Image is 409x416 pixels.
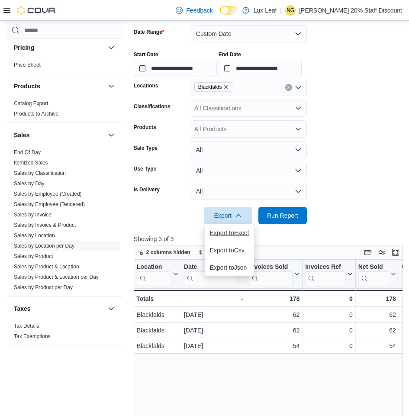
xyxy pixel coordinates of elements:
span: 2 columns hidden [146,249,190,256]
div: 0 [305,341,352,351]
input: Press the down key to open a popover containing a calendar. [219,60,302,77]
div: 54 [249,341,300,351]
label: Use Type [134,165,156,172]
button: All [191,162,307,179]
a: Sales by Product & Location per Day [14,274,99,280]
div: 178 [358,293,396,304]
button: Open list of options [295,105,302,112]
label: Sale Type [134,145,158,152]
a: Sales by Day [14,181,45,187]
span: Price Sheet [14,61,41,68]
a: Tax Exemptions [14,333,51,339]
input: Dark Mode [220,6,238,15]
div: 62 [249,325,300,335]
span: NG [287,5,294,16]
a: Products to Archive [14,111,58,117]
div: Location [137,263,171,271]
button: 2 columns hidden [134,247,194,258]
a: Sales by Product per Day [14,284,73,290]
a: Sales by Product [14,253,53,259]
p: Lux Leaf [254,5,277,16]
div: Totals [136,293,178,304]
button: Export [204,207,252,224]
button: Display options [377,247,387,258]
p: | [280,5,282,16]
span: Blackfalds [198,83,222,91]
a: End Of Day [14,149,41,155]
div: Products [7,98,123,123]
div: Pricing [7,60,123,74]
div: Invoices Sold [249,263,293,285]
a: Sales by Classification [14,170,66,176]
button: Run Report [258,207,307,224]
label: Is Delivery [134,186,160,193]
span: Products to Archive [14,110,58,117]
button: Keyboard shortcuts [363,247,373,258]
span: Sales by Classification [14,170,66,177]
div: - [184,293,243,304]
button: Invoices Ref [305,263,352,285]
span: End Of Day [14,149,41,156]
span: Sales by Product & Location [14,263,79,270]
span: Sales by Product [14,253,53,260]
label: Locations [134,82,158,89]
div: Blackfalds [137,325,178,335]
label: Classifications [134,103,171,110]
p: Showing 3 of 3 [134,235,406,243]
h3: Sales [14,131,30,139]
span: Export to Csv [210,247,249,254]
div: Sales [7,147,123,296]
span: Feedback [186,6,213,15]
div: Location [137,263,171,285]
button: Enter fullscreen [390,247,401,258]
h3: Products [14,82,40,90]
button: Pricing [14,43,104,52]
div: Blackfalds [137,310,178,320]
label: Start Date [134,51,158,58]
button: Remove Blackfalds from selection in this group [223,84,229,90]
a: Price Sheet [14,62,41,68]
button: Sales [106,130,116,140]
a: Catalog Export [14,100,48,106]
span: Sales by Product & Location per Day [14,274,99,281]
button: Products [106,81,116,91]
a: Sales by Employee (Tendered) [14,201,85,207]
h3: Pricing [14,43,34,52]
span: Export to Excel [210,229,249,236]
button: Invoices Sold [249,263,300,285]
div: Invoices Ref [305,263,345,271]
a: Sales by Employee (Created) [14,191,82,197]
button: Open list of options [295,84,302,91]
div: Nicole Gorgichuk 20% Staff Discount [285,5,296,16]
div: 0 [305,293,352,304]
a: Sales by Invoice [14,212,52,218]
button: Export toExcel [205,224,254,242]
button: Custom Date [191,25,307,42]
a: Itemized Sales [14,160,48,166]
button: Sort fields [195,247,233,258]
button: Pricing [106,42,116,53]
span: Tax Exemptions [14,333,51,340]
label: End Date [219,51,241,58]
img: Cova [17,6,56,15]
div: 0 [305,325,352,335]
span: Blackfalds [194,82,233,92]
div: [DATE] [184,325,243,335]
span: Sales by Invoice & Product [14,222,76,229]
span: Run Report [267,211,298,220]
div: 54 [358,341,396,351]
p: [PERSON_NAME] 20% Staff Discount [299,5,402,16]
div: Invoices Ref [305,263,345,285]
button: Clear input [285,84,292,91]
div: 0 [305,310,352,320]
div: [DATE] [184,341,243,351]
button: All [191,183,307,200]
div: 178 [249,293,300,304]
a: Sales by Product & Location [14,264,79,270]
span: Itemized Sales [14,159,48,166]
a: Feedback [172,2,216,19]
button: Sales [14,131,104,139]
button: Location [137,263,178,285]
